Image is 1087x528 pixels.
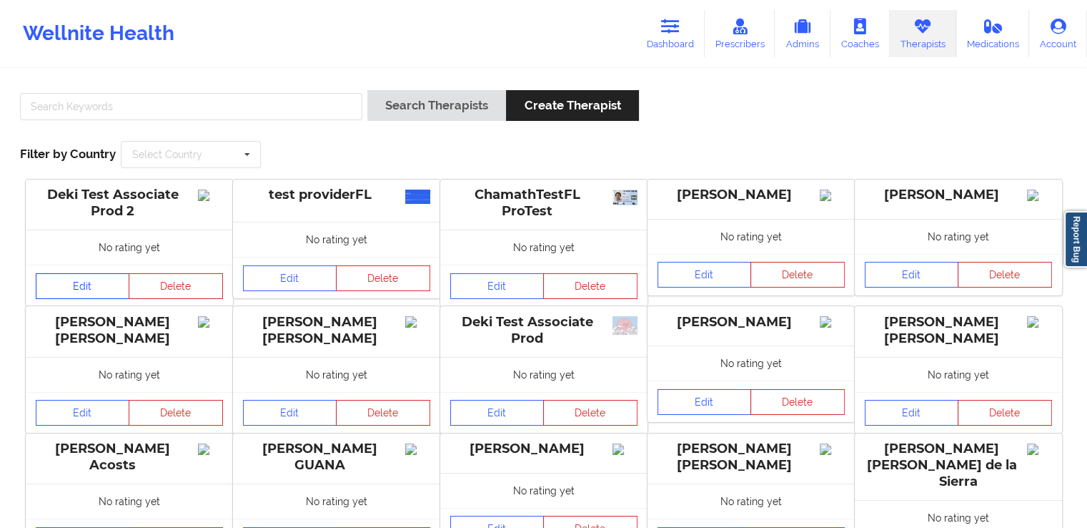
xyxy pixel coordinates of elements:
div: [PERSON_NAME] [657,187,845,203]
div: No rating yet [26,484,233,519]
a: Account [1029,10,1087,57]
img: cdb9d9bb-82b2-4526-ba6e-04111ff9b40e_Screenshot_2025-01-22_234401.png [405,190,430,204]
img: Image%2Fplaceholer-image.png [405,316,430,328]
button: Delete [336,265,430,291]
button: Delete [543,400,637,426]
a: Edit [450,273,545,299]
a: Dashboard [636,10,705,57]
img: Image%2Fplaceholer-image.png [612,444,637,455]
button: Delete [750,262,845,288]
div: [PERSON_NAME] GUANA [243,441,430,474]
img: 4313de8e-c980-47be-b714-049a30332738_uk-id-card-for-over-18s-2025.png [612,190,637,205]
a: Edit [450,400,545,426]
input: Search Keywords [20,93,362,120]
img: Image%2Fplaceholer-image.png [1027,316,1052,328]
div: [PERSON_NAME] [865,187,1052,203]
div: ChamathTestFL ProTest [450,187,637,220]
a: Therapists [890,10,956,57]
div: No rating yet [440,473,647,508]
div: Deki Test Associate Prod 2 [36,187,223,220]
button: Create Therapist [506,90,638,121]
img: Image%2Fplaceholer-image.png [820,444,845,455]
div: No rating yet [647,219,855,254]
a: Coaches [830,10,890,57]
div: [PERSON_NAME] Acosts [36,441,223,474]
img: Image%2Fplaceholer-image.png [1027,444,1052,455]
img: Image%2Fplaceholer-image.png [198,316,223,328]
button: Delete [958,262,1052,288]
a: Prescribers [705,10,775,57]
img: ea489772-b9ae-4920-8de1-927347b2eaab_39d83414971b4f70722b9d50b2dbfb4f.jpg [612,316,637,334]
button: Delete [129,400,223,426]
a: Edit [243,265,337,291]
button: Delete [129,273,223,299]
div: No rating yet [233,484,440,519]
div: Select Country [132,150,202,160]
a: Edit [657,262,752,288]
img: Image%2Fplaceholer-image.png [1027,190,1052,201]
a: Edit [36,273,130,299]
div: No rating yet [647,484,855,519]
a: Admins [775,10,830,57]
div: test providerFL [243,187,430,203]
button: Delete [543,273,637,299]
div: [PERSON_NAME] [450,441,637,457]
div: [PERSON_NAME] [PERSON_NAME] [243,314,430,347]
span: Filter by Country [20,147,116,161]
div: No rating yet [233,222,440,257]
div: [PERSON_NAME] [PERSON_NAME] [865,314,1052,347]
img: Image%2Fplaceholer-image.png [198,190,223,201]
img: Image%2Fplaceholer-image.png [405,444,430,455]
a: Edit [36,400,130,426]
div: [PERSON_NAME] [PERSON_NAME] [36,314,223,347]
a: Medications [956,10,1030,57]
img: Image%2Fplaceholer-image.png [820,190,845,201]
div: No rating yet [26,230,233,265]
div: [PERSON_NAME] [PERSON_NAME] de la Sierra [865,441,1052,490]
button: Delete [958,400,1052,426]
div: No rating yet [855,357,1062,392]
a: Edit [657,389,752,415]
div: No rating yet [647,346,855,381]
a: Edit [865,262,959,288]
button: Search Therapists [367,90,506,121]
div: No rating yet [440,357,647,392]
a: Edit [243,400,337,426]
div: Deki Test Associate Prod [450,314,637,347]
div: No rating yet [440,230,647,265]
a: Edit [865,400,959,426]
div: [PERSON_NAME] [PERSON_NAME] [657,441,845,474]
div: [PERSON_NAME] [657,314,845,331]
a: Report Bug [1064,211,1087,268]
div: No rating yet [855,219,1062,254]
div: No rating yet [26,357,233,392]
button: Delete [750,389,845,415]
img: Image%2Fplaceholer-image.png [820,316,845,328]
div: No rating yet [233,357,440,392]
img: Image%2Fplaceholer-image.png [198,444,223,455]
button: Delete [336,400,430,426]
